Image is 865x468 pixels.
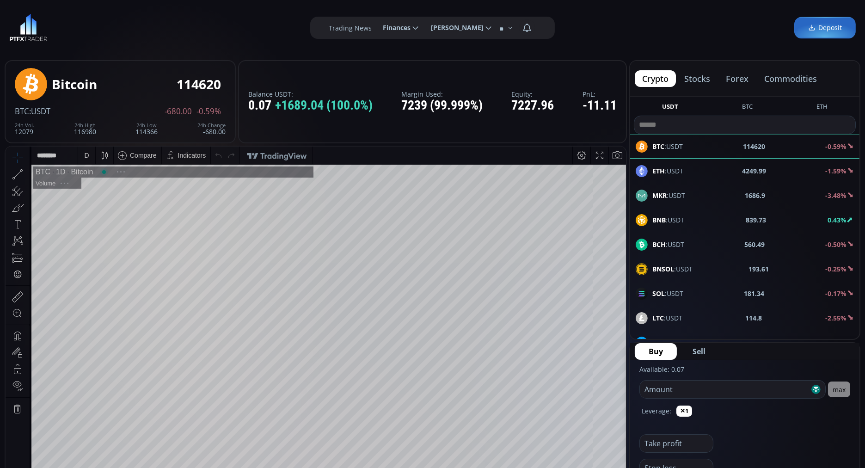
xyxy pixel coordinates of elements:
label: Margin Used: [401,91,483,98]
div: 1m [75,372,84,380]
div: 5d [91,372,98,380]
div: 114366 [135,123,158,135]
div: 114620 [177,77,221,92]
div: 7227.96 [511,99,554,113]
b: BCH [652,240,666,249]
button: commodities [757,70,824,87]
div: 1d [104,372,112,380]
b: -0.25% [825,265,847,273]
div: D [79,5,83,12]
button: stocks [677,70,718,87]
div: 24h Low [135,123,158,128]
span: :USDT [652,313,682,323]
div: 1y [47,372,54,380]
label: Available: 0.07 [639,365,684,374]
div: auto [603,372,616,380]
label: PnL: [583,91,617,98]
div: 116980 [74,123,96,135]
div: 24h High [74,123,96,128]
b: 0.43% [828,216,847,224]
b: SOL [652,289,665,298]
b: -2.55% [825,314,847,322]
span: Deposit [808,23,842,33]
div: -11.11 [583,99,617,113]
div: 3m [60,372,69,380]
span: -680.00 [165,107,192,116]
div: 1D [45,21,60,30]
div: Compare [124,5,151,12]
span: :USDT [652,191,685,200]
b: ETH [652,166,665,175]
span: :USDT [652,289,683,298]
img: LOGO [9,14,48,42]
div: Go to [124,367,139,385]
b: BNSOL [652,265,674,273]
span: :USDT [652,264,693,274]
span: :USDT [652,215,684,225]
div: Volume [30,33,50,40]
b: -1.59% [825,166,847,175]
span: BTC [15,106,29,117]
button: ETH [813,102,831,114]
b: BNB [652,216,666,224]
span: Finances [376,18,411,37]
b: 4249.99 [742,166,767,176]
div: BTC [30,21,45,30]
label: Leverage: [642,406,671,416]
span: :USDT [652,240,684,249]
b: 839.73 [746,215,766,225]
div: 24h Vol. [15,123,34,128]
span: -0.59% [196,107,221,116]
b: 114.8 [746,313,762,323]
b: 1686.9 [745,191,766,200]
span: :USDT [652,338,686,347]
div: Indicators [172,5,201,12]
span: Sell [693,346,705,357]
b: -0.17% [825,289,847,298]
div: -680.00 [197,123,226,135]
div: Bitcoin [60,21,87,30]
b: -0.50% [825,240,847,249]
a: Deposit [794,17,856,39]
b: LINK [652,338,668,347]
b: MKR [652,191,667,200]
div: Hide Drawings Toolbar [21,345,25,358]
div: 0.07 [248,99,373,113]
div: log [588,372,597,380]
b: -3.56% [825,338,847,347]
span: Buy [649,346,663,357]
div: Toggle Log Scale [585,367,600,385]
button: Sell [679,343,719,360]
div: 5y [33,372,40,380]
span: [PERSON_NAME] [424,18,484,37]
b: -3.48% [825,191,847,200]
span: 14:22:50 (UTC) [515,372,560,380]
button: 14:22:50 (UTC) [512,367,563,385]
button: USDT [658,102,682,114]
b: LTC [652,314,664,322]
span: +1689.04 (100.0%) [275,99,373,113]
button: ✕1 [676,406,692,417]
div: Toggle Percentage [572,367,585,385]
button: Buy [635,343,677,360]
b: 181.34 [744,289,765,298]
div: 7239 (99.999%) [401,99,483,113]
b: 560.49 [745,240,765,249]
div: Bitcoin [52,77,97,92]
span: :USDT [29,106,50,117]
button: BTC [738,102,756,114]
button: crypto [635,70,676,87]
label: Balance USDT: [248,91,373,98]
div: 24h Change [197,123,226,128]
b: 24.4 [749,338,762,347]
div: Toggle Auto Scale [600,367,619,385]
div: Market open [94,21,103,30]
button: forex [718,70,756,87]
div: 12079 [15,123,34,135]
label: Trading News [329,23,372,33]
div:  [8,123,16,132]
label: Equity: [511,91,554,98]
span: :USDT [652,166,683,176]
b: 193.61 [749,264,769,274]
